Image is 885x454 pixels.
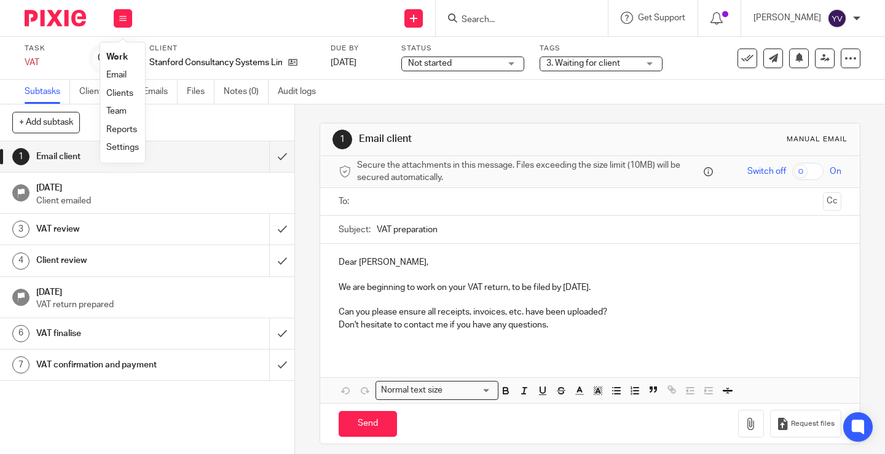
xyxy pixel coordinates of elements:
[36,220,184,238] h1: VAT review
[143,80,178,104] a: Emails
[106,89,133,98] a: Clients
[331,44,386,53] label: Due by
[36,299,282,311] p: VAT return prepared
[36,179,282,194] h1: [DATE]
[149,57,282,69] p: Stanford Consultancy Systems Limited
[36,147,184,166] h1: Email client
[25,44,74,53] label: Task
[12,112,80,133] button: + Add subtask
[357,159,701,184] span: Secure the attachments in this message. Files exceeding the size limit (10MB) will be secured aut...
[36,324,184,343] h1: VAT finalise
[332,130,352,149] div: 1
[106,53,128,61] a: Work
[376,381,498,400] div: Search for option
[339,195,352,208] label: To:
[787,135,848,144] div: Manual email
[638,14,685,22] span: Get Support
[12,252,29,270] div: 4
[36,195,282,207] p: Client emailed
[36,283,282,299] h1: [DATE]
[747,165,786,178] span: Switch off
[149,44,315,53] label: Client
[408,59,452,68] span: Not started
[25,10,86,26] img: Pixie
[339,306,841,318] p: Can you please ensure all receipts, invoices, etc. have been uploaded?
[25,57,74,69] div: VAT
[331,58,356,67] span: [DATE]
[791,419,835,429] span: Request files
[79,80,134,104] a: Client tasks
[379,384,446,397] span: Normal text size
[106,125,137,134] a: Reports
[36,356,184,374] h1: VAT confirmation and payment
[339,256,841,268] p: Dear [PERSON_NAME],
[278,80,325,104] a: Audit logs
[401,44,524,53] label: Status
[830,165,841,178] span: On
[25,80,70,104] a: Subtasks
[359,133,616,146] h1: Email client
[12,148,29,165] div: 1
[12,325,29,342] div: 6
[36,251,184,270] h1: Client review
[339,224,371,236] label: Subject:
[823,192,841,211] button: Cc
[827,9,847,28] img: svg%3E
[546,59,620,68] span: 3. Waiting for client
[106,107,127,115] a: Team
[753,12,821,24] p: [PERSON_NAME]
[460,15,571,26] input: Search
[447,384,491,397] input: Search for option
[339,411,397,437] input: Send
[106,71,127,79] a: Email
[540,44,663,53] label: Tags
[12,356,29,374] div: 7
[12,221,29,238] div: 3
[770,410,841,437] button: Request files
[98,51,110,65] div: 0
[224,80,269,104] a: Notes (0)
[339,319,841,331] p: Don't hesitate to contact me if you have any questions.
[187,80,214,104] a: Files
[339,281,841,294] p: We are beginning to work on your VAT return, to be filed by [DATE].
[106,143,139,152] a: Settings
